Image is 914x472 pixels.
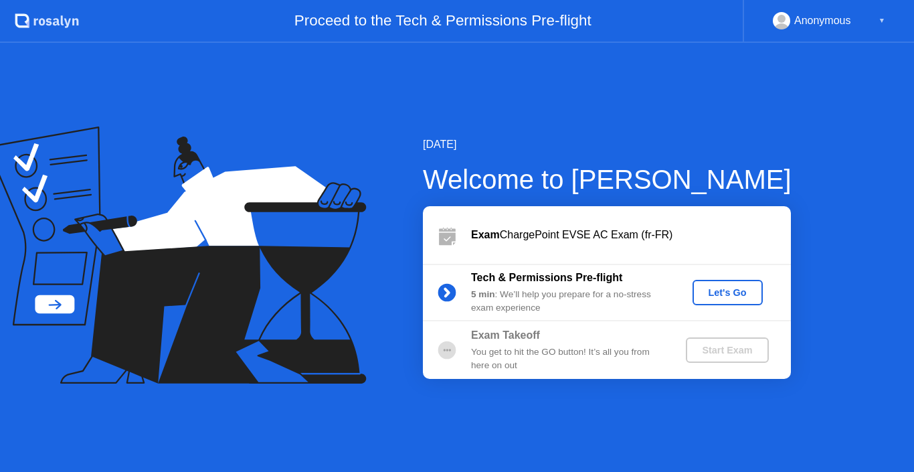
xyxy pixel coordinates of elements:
[423,159,792,200] div: Welcome to [PERSON_NAME]
[471,229,500,240] b: Exam
[691,345,763,356] div: Start Exam
[794,12,851,29] div: Anonymous
[471,345,664,373] div: You get to hit the GO button! It’s all you from here on out
[693,280,763,305] button: Let's Go
[879,12,885,29] div: ▼
[471,329,540,341] b: Exam Takeoff
[686,337,768,363] button: Start Exam
[471,289,495,299] b: 5 min
[471,227,791,243] div: ChargePoint EVSE AC Exam (fr-FR)
[471,288,664,315] div: : We’ll help you prepare for a no-stress exam experience
[698,287,757,298] div: Let's Go
[471,272,622,283] b: Tech & Permissions Pre-flight
[423,137,792,153] div: [DATE]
